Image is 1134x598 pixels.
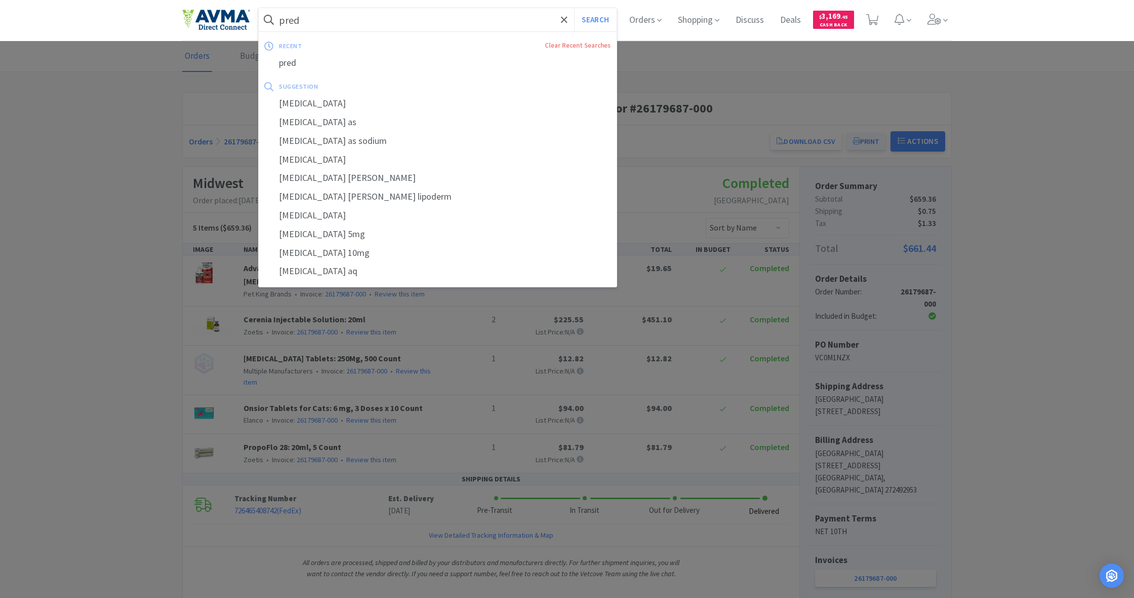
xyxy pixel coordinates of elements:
[545,41,611,50] a: Clear Recent Searches
[732,16,768,25] a: Discuss
[279,79,464,94] div: suggestion
[819,22,848,29] span: Cash Back
[259,8,617,31] input: Search by item, sku, manufacturer, ingredient, size...
[1100,564,1124,588] div: Open Intercom Messenger
[776,16,805,25] a: Deals
[259,94,617,113] div: [MEDICAL_DATA]
[259,113,617,132] div: [MEDICAL_DATA] as
[574,8,616,31] button: Search
[840,14,848,20] span: . 45
[182,9,250,30] img: e4e33dab9f054f5782a47901c742baa9_102.png
[279,38,423,54] div: recent
[259,225,617,244] div: [MEDICAL_DATA] 5mg
[259,262,617,281] div: [MEDICAL_DATA] aq
[259,54,617,72] div: pred
[259,169,617,188] div: [MEDICAL_DATA] [PERSON_NAME]
[819,11,848,21] span: 3,169
[813,6,854,33] a: $3,169.45Cash Back
[259,151,617,169] div: [MEDICAL_DATA]
[819,14,822,20] span: $
[259,244,617,263] div: [MEDICAL_DATA] 10mg
[259,206,617,225] div: [MEDICAL_DATA]
[259,132,617,151] div: [MEDICAL_DATA] as sodium
[259,188,617,206] div: [MEDICAL_DATA] [PERSON_NAME] lipoderm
